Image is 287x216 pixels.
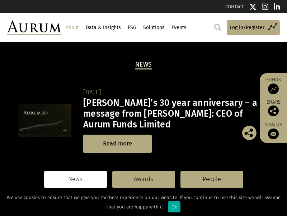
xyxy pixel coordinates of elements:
div: [DATE] [83,87,267,98]
a: Events [170,22,187,34]
a: Read more [83,135,152,153]
a: Sign up [263,122,283,139]
div: Ok [168,201,180,212]
a: Data & Insights [85,22,122,34]
img: Linkedin icon [274,3,280,10]
a: ESG [127,22,137,34]
img: Twitter icon [249,3,257,10]
h2: News [135,61,152,69]
div: Share [263,100,283,116]
img: Access Funds [268,84,279,94]
img: Sign up to our newsletter [268,129,279,139]
img: Instagram icon [262,3,268,10]
a: CONTACT [225,4,244,9]
a: Awards [112,171,175,188]
a: Funds [263,77,283,94]
a: Solutions [142,22,165,34]
img: Share this post [268,105,279,116]
h3: [PERSON_NAME]’s 30 year anniversary – a message from [PERSON_NAME]: CEO of Aurum Funds Limited [83,98,267,130]
img: Aurum [7,21,61,35]
img: search.svg [214,24,221,31]
span: Log in/Register [230,24,264,32]
a: People [180,171,243,188]
a: Log in/Register [227,20,280,35]
a: About [65,22,80,34]
a: News [44,171,107,188]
